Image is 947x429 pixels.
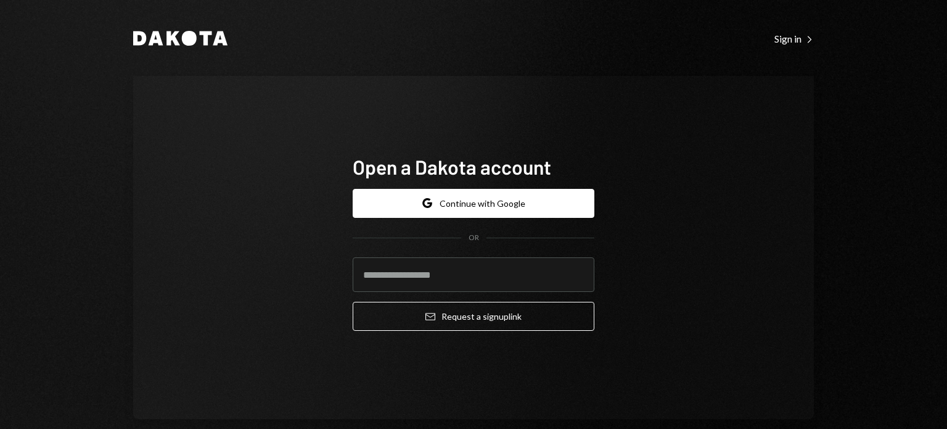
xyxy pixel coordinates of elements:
button: Continue with Google [353,189,594,218]
a: Sign in [774,31,814,45]
div: Sign in [774,33,814,45]
div: OR [469,233,479,243]
h1: Open a Dakota account [353,154,594,179]
button: Request a signuplink [353,302,594,331]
